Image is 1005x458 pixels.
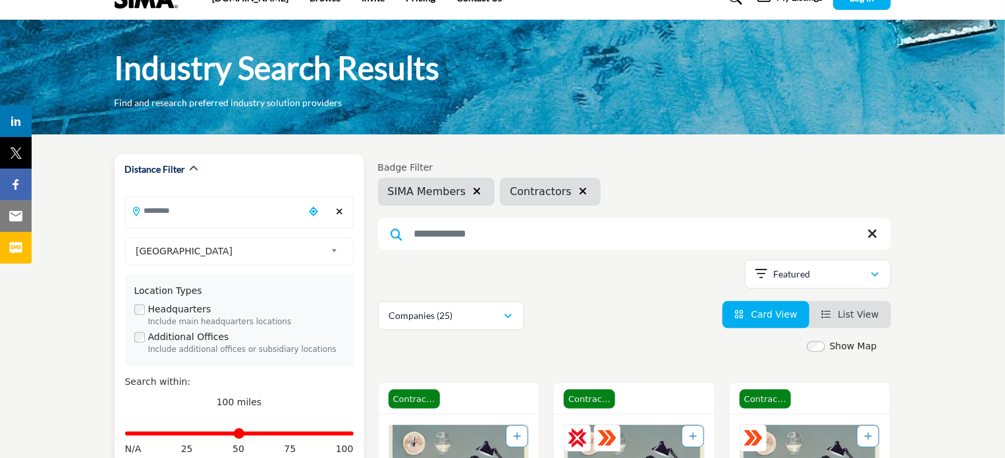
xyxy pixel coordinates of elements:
span: 100 [336,442,354,456]
span: [GEOGRAPHIC_DATA] [136,243,325,259]
label: Headquarters [148,302,211,316]
div: Clear search location [330,198,350,226]
img: ASM Certified Badge Icon [744,428,763,448]
li: Card View [722,301,809,328]
img: ASM Certified Badge Icon [597,428,617,448]
div: Include main headquarters locations [148,316,344,328]
label: Show Map [830,339,877,353]
span: List View [838,309,879,320]
input: Search Keyword [378,218,891,250]
a: Add To List [689,431,697,442]
a: View List [821,309,879,320]
a: Add To List [864,431,872,442]
img: CSP Certified Badge Icon [568,428,587,448]
div: Search within: [125,375,354,389]
div: Choose your current location [304,198,323,226]
span: Contractor [564,389,615,409]
input: Search Location [126,198,304,223]
span: Card View [751,309,797,320]
div: Location Types [134,284,344,298]
span: 25 [181,442,193,456]
span: Contractor [740,389,791,409]
span: Contractors [510,184,572,200]
span: SIMA Members [388,184,466,200]
a: View Card [734,309,798,320]
button: Featured [745,260,891,289]
label: Additional Offices [148,330,229,344]
span: N/A [125,442,142,456]
div: Include additional offices or subsidiary locations [148,344,344,356]
span: 75 [284,442,296,456]
h6: Badge Filter [378,162,601,173]
span: 100 miles [217,397,262,407]
a: Add To List [513,431,521,442]
li: List View [809,301,891,328]
p: Companies (25) [389,309,453,322]
span: Contractor [389,389,440,409]
button: Companies (25) [378,301,524,330]
span: 50 [232,442,244,456]
h1: Industry Search Results [115,47,440,88]
h2: Distance Filter [125,163,186,176]
p: Featured [773,268,810,281]
p: Find and research preferred industry solution providers [115,96,342,109]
